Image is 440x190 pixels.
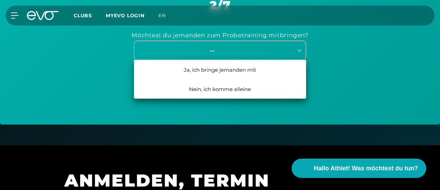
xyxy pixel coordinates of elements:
div: --- [135,47,290,54]
span: en [158,12,166,19]
div: Möchtest du jemanden zum Probetraining mitbringen? [132,30,308,41]
div: Ja, ich bringe jemanden mit [134,60,306,79]
button: Hallo Athlet! Was möchtest du tun? [292,159,426,178]
a: MYEVO LOGIN [106,12,145,19]
span: Hallo Athlet! Was möchtest du tun? [314,164,418,173]
div: Nein, ich komme alleine [134,79,306,99]
span: Clubs [74,12,92,19]
a: Clubs [74,12,106,19]
a: en [158,12,174,20]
